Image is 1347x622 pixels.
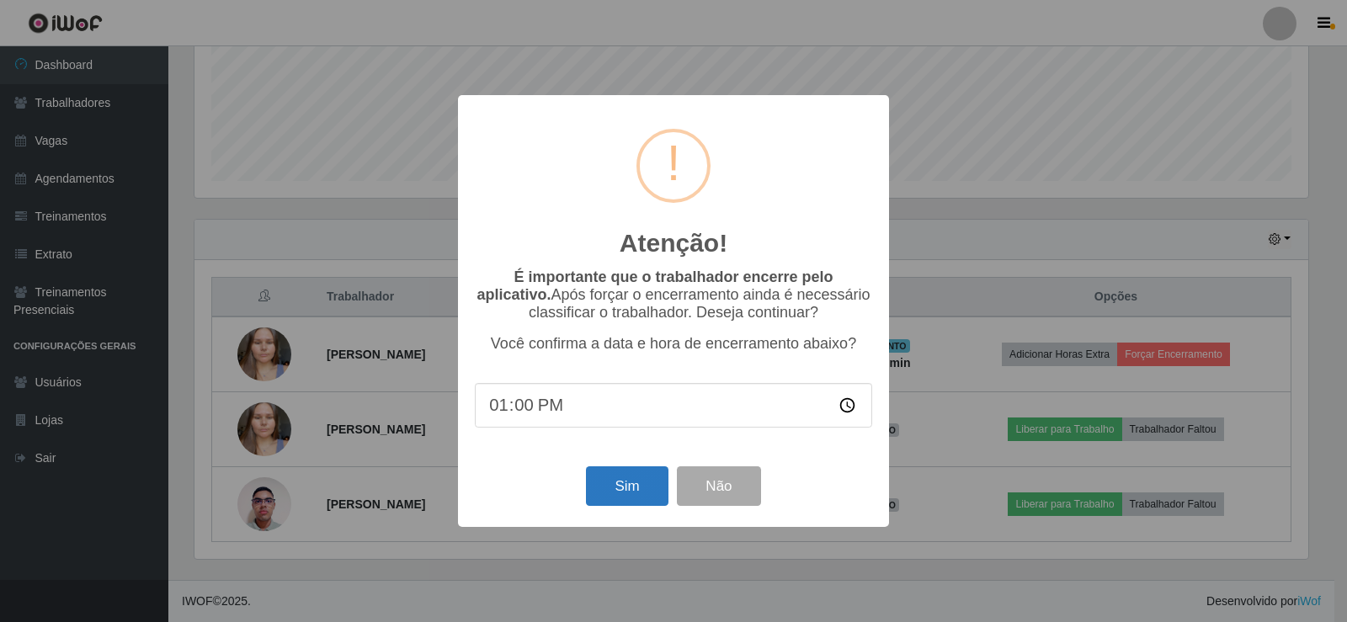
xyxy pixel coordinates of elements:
h2: Atenção! [620,228,727,258]
button: Não [677,466,760,506]
b: É importante que o trabalhador encerre pelo aplicativo. [477,268,833,303]
p: Após forçar o encerramento ainda é necessário classificar o trabalhador. Deseja continuar? [475,268,872,322]
p: Você confirma a data e hora de encerramento abaixo? [475,335,872,353]
button: Sim [586,466,668,506]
